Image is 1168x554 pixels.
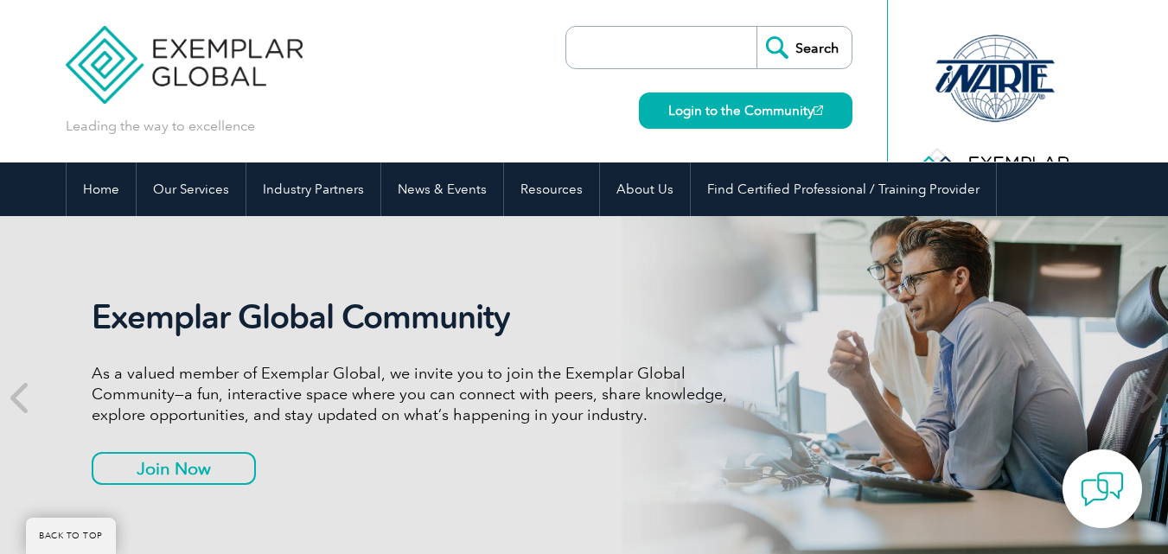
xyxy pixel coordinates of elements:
[639,92,852,129] a: Login to the Community
[1081,468,1124,511] img: contact-chat.png
[137,162,246,216] a: Our Services
[66,117,255,136] p: Leading the way to excellence
[67,162,136,216] a: Home
[756,27,852,68] input: Search
[92,452,256,485] a: Join Now
[26,518,116,554] a: BACK TO TOP
[381,162,503,216] a: News & Events
[504,162,599,216] a: Resources
[92,363,740,425] p: As a valued member of Exemplar Global, we invite you to join the Exemplar Global Community—a fun,...
[814,105,823,115] img: open_square.png
[600,162,690,216] a: About Us
[92,297,740,337] h2: Exemplar Global Community
[691,162,996,216] a: Find Certified Professional / Training Provider
[246,162,380,216] a: Industry Partners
